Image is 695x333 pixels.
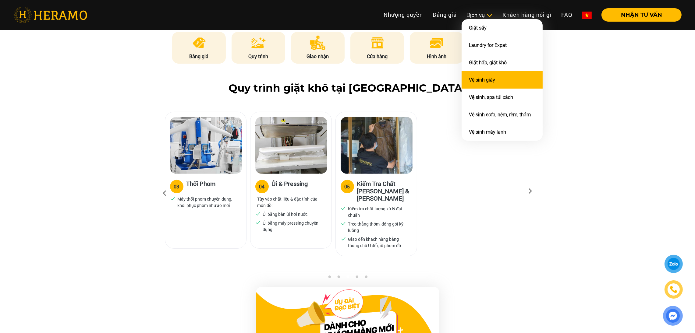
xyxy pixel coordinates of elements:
[469,94,513,100] a: Vệ sinh, spa túi xách
[192,36,207,50] img: pricing.png
[178,196,239,209] p: Máy thổi phom chuyên dụng, khôi phục phom như áo mới
[174,183,179,190] div: 03
[466,11,493,19] div: Dịch vụ
[251,36,266,50] img: process.png
[354,275,360,281] button: 4
[429,36,444,50] img: image.png
[498,8,556,21] a: Khách hàng nói gì
[255,117,327,174] img: heramo-quy-trinh-giat-hap-tieu-chuan-buoc-4
[335,275,342,281] button: 2
[291,53,345,60] p: Giao nhận
[469,25,487,31] a: Giặt sấy
[428,8,462,21] a: Bảng giá
[326,275,332,281] button: 1
[348,221,410,233] p: Treo thẳng thớm, đóng gói kỹ lưỡng
[582,12,592,19] img: vn-flag.png
[172,53,226,60] p: Bảng giá
[341,205,346,211] img: checked.svg
[350,53,404,60] p: Cửa hàng
[345,183,350,190] div: 05
[13,82,682,94] h2: Quy trình giặt khô tại [GEOGRAPHIC_DATA]
[601,8,682,22] button: NHẬN TƯ VẤN
[486,12,493,19] img: subToggleIcon
[232,53,285,60] p: Quy trình
[186,180,216,192] h3: Thổi Phom
[469,77,495,83] a: Vệ sinh giày
[255,220,261,225] img: checked.svg
[170,117,242,174] img: heramo-quy-trinh-giat-hap-tieu-chuan-buoc-3
[370,36,385,50] img: store.png
[259,183,265,190] div: 04
[341,117,413,174] img: heramo-quy-trinh-giat-hap-tieu-chuan-buoc-5
[357,180,412,202] h3: Kiểm Tra Chất [PERSON_NAME] & [PERSON_NAME]
[341,236,346,241] img: checked.svg
[469,129,506,135] a: Vệ sinh máy lạnh
[556,8,577,21] a: FAQ
[263,211,308,217] p: Ủi bằng bàn ủi hơi nước
[310,36,326,50] img: delivery.png
[257,196,324,209] p: Tùy vào chất liệu & đặc tính của món đồ:
[263,220,324,233] p: Ủi bằng máy pressing chuyên dụng
[348,205,410,218] p: Kiểm tra chất lượng xử lý đạt chuẩn
[341,221,346,226] img: checked.svg
[469,112,531,117] a: Vệ sinh sofa, nệm, rèm, thảm
[379,8,428,21] a: Nhượng quyền
[665,281,682,298] a: phone-icon
[345,275,351,281] button: 3
[348,236,410,249] p: Giao đến khách hàng bằng thùng chữ U để giữ phom đồ
[670,286,678,293] img: phone-icon
[272,180,308,192] h3: Ủi & Pressing
[410,53,463,60] p: Hình ảnh
[469,60,507,65] a: Giặt hấp, giặt khô
[170,196,176,201] img: checked.svg
[597,12,682,18] a: NHẬN TƯ VẤN
[363,275,369,281] button: 5
[13,7,87,23] img: heramo-logo.png
[469,42,507,48] a: Laundry for Expat
[255,211,261,216] img: checked.svg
